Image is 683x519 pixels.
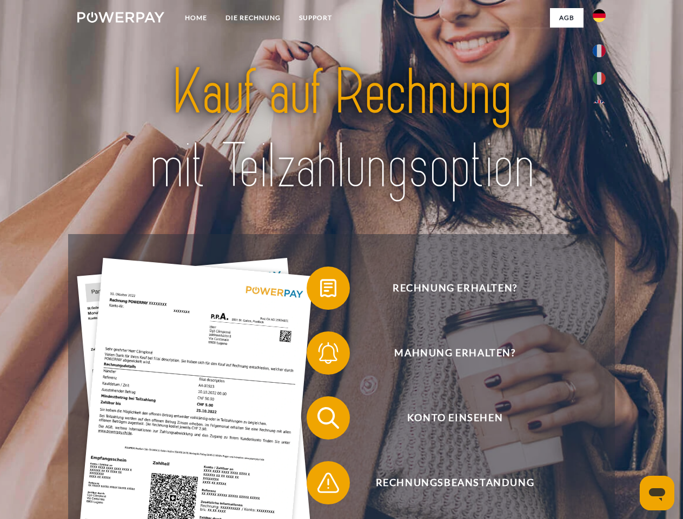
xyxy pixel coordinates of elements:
[103,52,580,207] img: title-powerpay_de.svg
[315,275,342,302] img: qb_bill.svg
[307,396,588,440] button: Konto einsehen
[322,331,587,375] span: Mahnung erhalten?
[315,404,342,431] img: qb_search.svg
[593,44,606,57] img: fr
[640,476,674,510] iframe: Schaltfläche zum Öffnen des Messaging-Fensters
[315,469,342,496] img: qb_warning.svg
[176,8,216,28] a: Home
[322,267,587,310] span: Rechnung erhalten?
[322,396,587,440] span: Konto einsehen
[307,267,588,310] button: Rechnung erhalten?
[307,331,588,375] button: Mahnung erhalten?
[307,461,588,504] button: Rechnungsbeanstandung
[593,72,606,85] img: it
[593,9,606,22] img: de
[77,12,164,23] img: logo-powerpay-white.svg
[593,100,606,113] img: en
[322,461,587,504] span: Rechnungsbeanstandung
[550,8,583,28] a: agb
[315,340,342,367] img: qb_bell.svg
[290,8,341,28] a: SUPPORT
[438,27,583,46] a: AGB (Kauf auf Rechnung)
[216,8,290,28] a: DIE RECHNUNG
